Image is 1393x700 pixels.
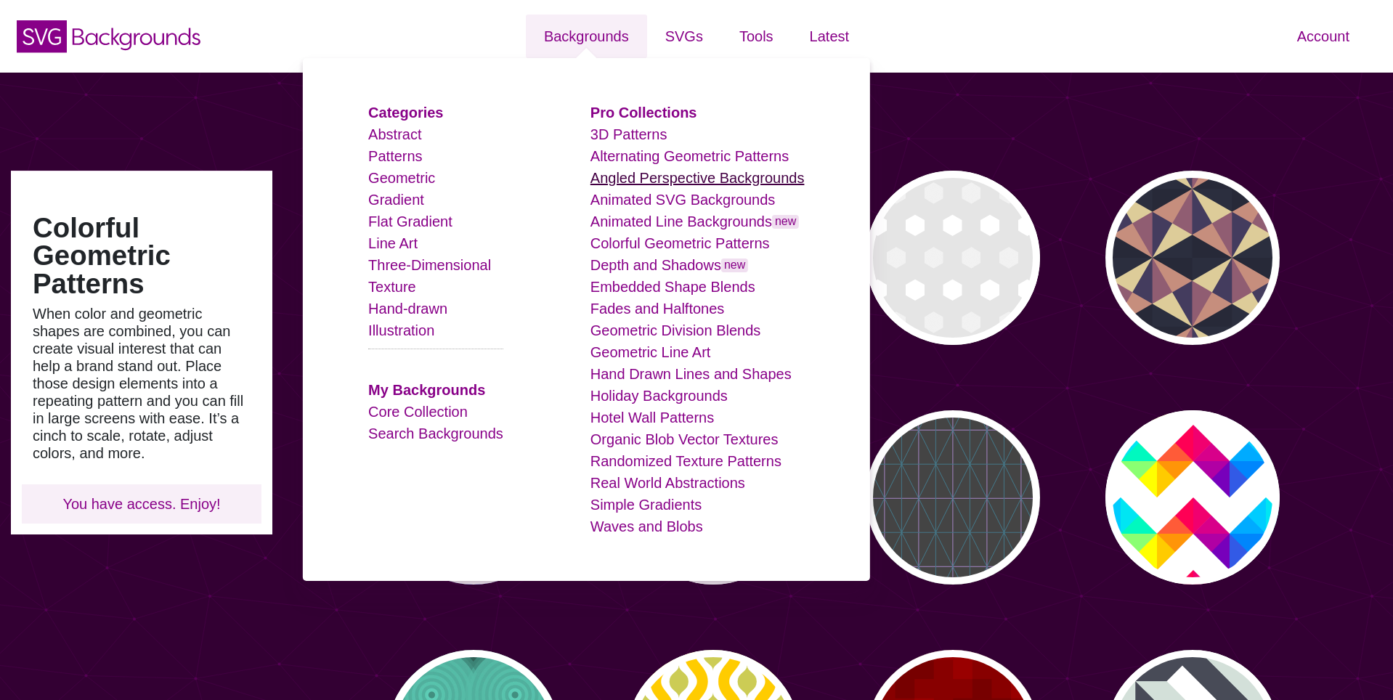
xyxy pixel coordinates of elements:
[590,126,667,142] a: 3D Patterns
[590,518,703,534] a: Waves and Blobs
[590,497,702,513] a: Simple Gradients
[590,301,725,317] a: Fades and Halftones
[590,410,714,426] a: Hotel Wall Patterns
[590,475,745,491] a: Real World Abstractions
[590,257,749,273] a: Depth and Shadowsnew
[772,215,799,229] span: new
[590,322,761,338] a: Geometric Division Blends
[368,382,485,398] a: My Backgrounds
[368,426,503,441] a: Search Backgrounds
[866,410,1040,585] button: angled lines break up background into triangles
[590,388,728,404] a: Holiday Backgrounds
[368,257,491,273] a: Three-Dimensional
[526,15,647,58] a: Backgrounds
[866,171,1040,345] button: rows of white hexagons stacked over rows of gray hexagons
[721,259,748,272] span: new
[1105,171,1280,345] button: kaleidoscope pattern made from triangles
[368,301,447,317] a: Hand-drawn
[368,213,452,229] a: Flat Gradient
[590,344,711,360] a: Geometric Line Art
[368,404,468,420] a: Core Collection
[590,235,770,251] a: Colorful Geometric Patterns
[368,105,443,121] a: Categories
[590,192,776,208] a: Animated SVG Backgrounds
[368,192,424,208] a: Gradient
[33,495,251,513] p: You have access. Enjoy!
[792,15,867,58] a: Latest
[590,453,781,469] a: Randomized Texture Patterns
[368,126,421,142] a: Abstract
[368,170,435,186] a: Geometric
[721,15,792,58] a: Tools
[368,322,434,338] a: Illustration
[590,279,755,295] a: Embedded Shape Blends
[590,366,792,382] a: Hand Drawn Lines and Shapes
[590,213,800,229] a: Animated Line Backgroundsnew
[368,279,416,295] a: Texture
[1279,15,1368,58] a: Account
[590,170,805,186] a: Angled Perspective Backgrounds
[590,105,697,121] a: Pro Collections
[368,148,422,164] a: Patterns
[647,15,721,58] a: SVGs
[33,305,251,462] p: When color and geometric shapes are combined, you can create visual interest that can help a bran...
[590,148,789,164] a: Alternating Geometric Patterns
[1105,410,1280,585] button: rainbow chevron pattern made of colorful triangles
[368,235,418,251] a: Line Art
[590,431,779,447] a: Organic Blob Vector Textures
[33,214,251,298] h1: Colorful Geometric Patterns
